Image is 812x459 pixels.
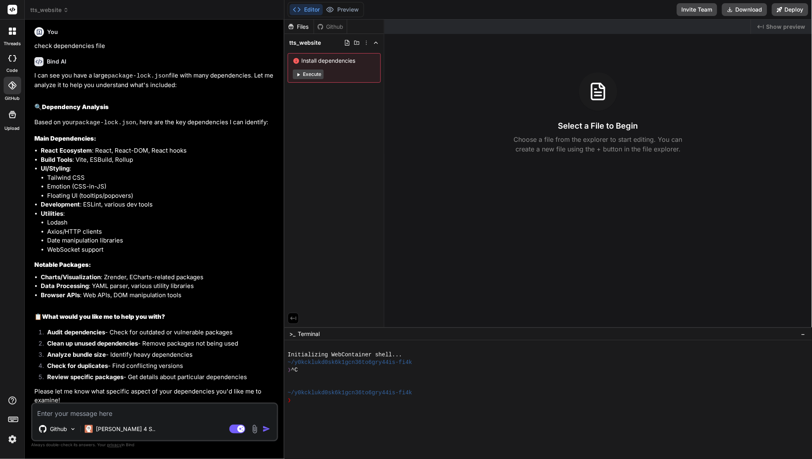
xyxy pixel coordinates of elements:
span: tts_website [30,6,69,14]
h6: You [47,28,58,36]
span: privacy [107,443,121,447]
img: Pick Models [70,426,76,433]
button: Invite Team [677,3,717,16]
span: ~/y0kcklukd0sk6k1gcn36to6gry44is-fi4k [288,389,412,397]
strong: Data Processing [41,282,89,290]
p: Github [50,425,67,433]
li: : [41,209,277,254]
p: Choose a file from the explorer to start editing. You can create a new file using the + button in... [509,135,688,154]
li: Lodash [47,218,277,227]
code: package-lock.json [75,119,136,126]
strong: Build Tools [41,156,72,163]
label: code [7,67,18,74]
li: Date manipulation libraries [47,236,277,245]
li: : ESLint, various dev tools [41,200,277,209]
li: - Check for outdated or vulnerable packages [41,328,277,339]
li: : Web APIs, DOM manipulation tools [41,291,277,300]
span: Initializing WebContainer shell... [288,351,402,359]
li: Tailwind CSS [47,173,277,183]
span: ~/y0kcklukd0sk6k1gcn36to6gry44is-fi4k [288,359,412,366]
strong: Charts/Visualization [41,273,101,281]
img: icon [263,425,271,433]
span: tts_website [289,39,321,47]
strong: Notable Packages: [34,261,91,268]
strong: What would you like me to help you with? [42,313,165,320]
span: Terminal [298,330,320,338]
button: Editor [290,4,323,15]
p: Please let me know what specific aspect of your dependencies you'd like me to examine! [34,387,277,405]
p: check dependencies file [34,42,277,51]
strong: React Ecosystem [41,147,92,154]
strong: Development [41,201,80,208]
button: Download [722,3,767,16]
strong: Audit dependencies [47,328,105,336]
img: attachment [250,425,259,434]
label: Upload [5,125,20,132]
span: >_ [289,330,295,338]
strong: Utilities [41,210,63,217]
label: GitHub [5,95,20,102]
label: threads [4,40,21,47]
li: Axios/HTTP clients [47,227,277,236]
strong: Check for duplicates [47,362,108,370]
li: - Find conflicting versions [41,362,277,373]
li: - Remove packages not being used [41,339,277,350]
strong: Analyze bundle size [47,351,106,358]
button: Deploy [772,3,808,16]
img: Claude 4 Sonnet [85,425,93,433]
li: - Identify heavy dependencies [41,350,277,362]
li: : Vite, ESBuild, Rollup [41,155,277,165]
li: : Zrender, ECharts-related packages [41,273,277,282]
li: - Get details about particular dependencies [41,373,277,384]
button: Execute [293,70,324,79]
button: Preview [323,4,362,15]
span: − [801,330,806,338]
p: [PERSON_NAME] 4 S.. [96,425,155,433]
p: I can see you have a large file with many dependencies. Let me analyze it to help you understand ... [34,71,277,90]
div: Github [314,23,347,31]
strong: Dependency Analysis [42,103,109,111]
strong: Review specific packages [47,373,123,381]
p: Based on your , here are the key dependencies I can identify: [34,118,277,128]
strong: Clean up unused dependencies [47,340,138,347]
strong: Main Dependencies: [34,135,96,142]
h6: Bind AI [47,58,66,66]
code: package-lock.json [108,73,169,79]
p: Always double-check its answers. Your in Bind [31,441,278,449]
li: Floating UI (tooltips/popovers) [47,191,277,201]
span: ^C [291,366,298,374]
span: Install dependencies [293,57,376,65]
li: : React, React-DOM, React hooks [41,146,277,155]
li: : YAML parser, various utility libraries [41,282,277,291]
h2: 📋 [34,312,277,322]
div: Files [285,23,314,31]
button: − [800,328,807,340]
li: : [41,164,277,200]
strong: UI/Styling [41,165,70,172]
strong: Browser APIs [41,291,80,299]
h2: 🔍 [34,103,277,112]
span: ❯ [288,366,291,374]
span: ❯ [288,397,291,404]
li: WebSocket support [47,245,277,254]
li: Emotion (CSS-in-JS) [47,182,277,191]
img: settings [6,433,19,446]
span: Show preview [766,23,806,31]
h3: Select a File to Begin [558,120,638,131]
